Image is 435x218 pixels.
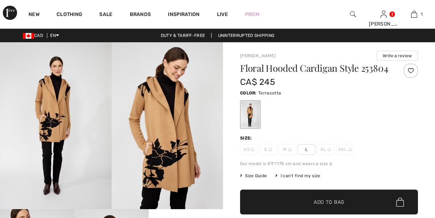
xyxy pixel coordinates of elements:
span: Size Guide [240,173,267,179]
div: Size: [240,135,254,141]
img: ring-m.svg [328,148,331,151]
a: 1 [399,10,429,18]
span: Inspiration [168,11,200,19]
span: CAD [23,33,46,38]
h1: Floral Hooded Cardigan Style 253804 [240,64,388,73]
a: Prom [245,11,259,18]
span: M [278,144,296,155]
span: XS [240,144,258,155]
span: XXL [336,144,354,155]
img: ring-m.svg [348,148,352,151]
div: Our model is 5'9"/175 cm and wears a size 6. [240,160,418,167]
span: 1 [421,11,423,17]
a: Sale [99,11,112,19]
div: I can't find my size [275,173,320,179]
span: Terracotta [258,91,281,96]
div: Terracotta [241,101,260,128]
img: ring-m.svg [288,148,292,151]
span: Color: [240,91,257,96]
a: Brands [130,11,151,19]
span: S [259,144,277,155]
a: Live [217,11,228,18]
img: Canadian Dollar [23,33,34,39]
span: L [298,144,315,155]
a: Clothing [57,11,82,19]
div: [PERSON_NAME] [369,20,399,28]
button: Add to Bag [240,190,418,214]
img: ring-m.svg [269,148,272,151]
a: Sign In [381,11,387,17]
span: CA$ 245 [240,77,275,87]
img: Floral Hooded Cardigan Style 253804. 2 [112,42,223,209]
img: ring-m.svg [251,148,254,151]
span: Add to Bag [314,198,344,206]
img: Bag.svg [396,197,404,207]
button: Write a review [377,51,418,61]
img: 1ère Avenue [3,6,17,20]
span: XL [317,144,335,155]
img: My Bag [411,10,417,18]
img: search the website [350,10,356,18]
span: EN [50,33,59,38]
a: New [28,11,39,19]
img: My Info [381,10,387,18]
a: [PERSON_NAME] [240,53,276,58]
